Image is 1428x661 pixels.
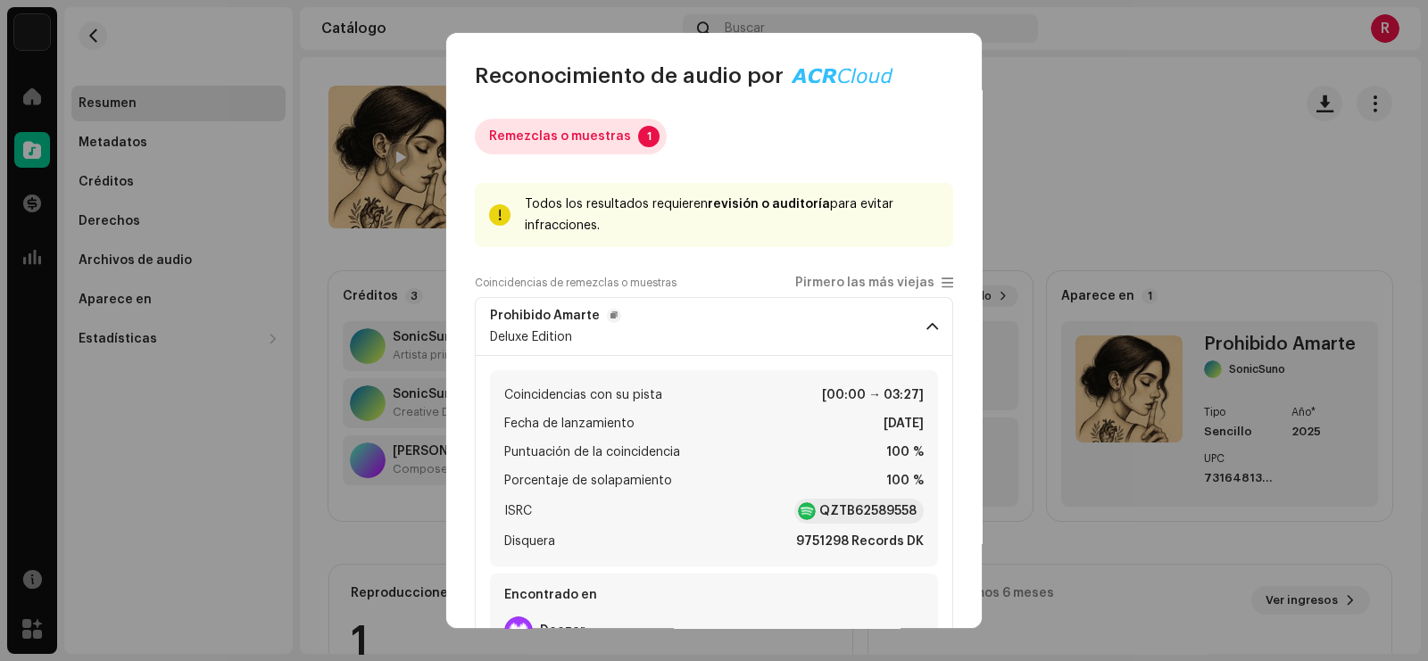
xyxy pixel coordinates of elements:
span: Disquera [504,531,555,552]
span: Puntuación de la coincidencia [504,442,680,463]
span: Pirmero las más viejas [795,277,934,290]
strong: [DATE] [884,413,924,434]
div: Remezclas o muestras [489,119,631,154]
span: Coincidencias con su pista [504,384,662,406]
span: Deluxe Edition [490,331,572,343]
div: Encontrado en [497,581,931,609]
strong: 9751298 Records DK [796,531,924,552]
span: Reconocimiento de audio por [475,62,784,90]
strong: Deezer [540,624,585,638]
p-badge: 1 [638,126,660,147]
div: Todos los resultados requieren para evitar infracciones. [525,194,939,236]
span: Prohibido Amarte [490,309,621,323]
p-accordion-header: Prohibido AmarteDeluxe Edition [475,297,953,356]
strong: 100 % [886,442,924,463]
strong: Prohibido Amarte [490,309,600,323]
span: ISRC [504,500,532,522]
strong: QZTB62589558 [819,502,917,520]
span: Fecha de lanzamiento [504,413,635,434]
strong: [00:00 → 03:27] [822,384,924,406]
span: Porcentaje de solapamiento [504,470,672,492]
strong: 100 % [886,470,924,492]
strong: revisión o auditoría [708,198,830,211]
p-togglebutton: Pirmero las más viejas [795,276,953,290]
label: Coincidencias de remezclas o muestras [475,276,677,290]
